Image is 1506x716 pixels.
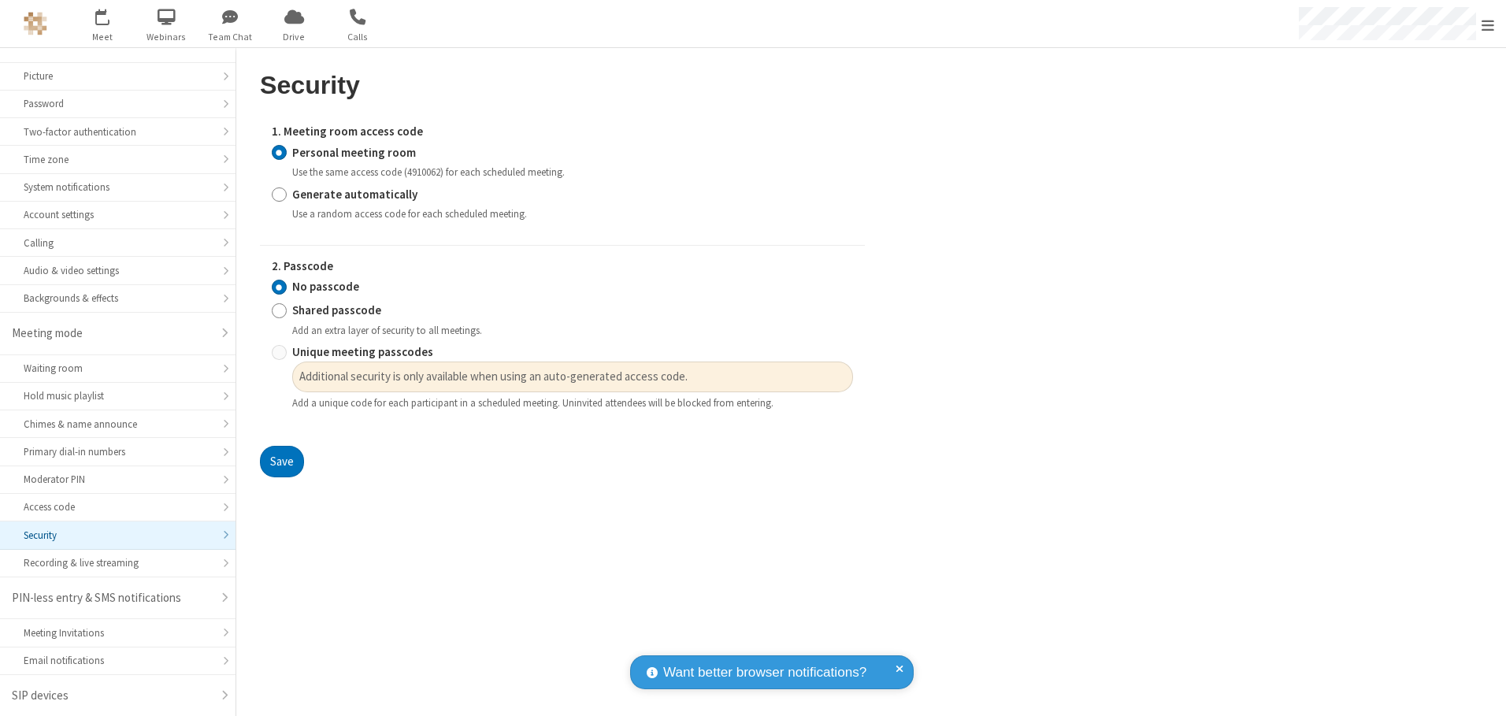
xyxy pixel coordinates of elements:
[12,325,212,343] div: Meeting mode
[24,417,212,432] div: Chimes & name announce
[24,236,212,250] div: Calling
[24,180,212,195] div: System notifications
[24,499,212,514] div: Access code
[292,344,433,359] strong: Unique meeting passcodes
[260,72,865,99] h2: Security
[137,30,196,44] span: Webinars
[24,124,212,139] div: Two-factor authentication
[292,279,359,294] strong: No passcode
[12,687,212,705] div: SIP devices
[24,388,212,403] div: Hold music playlist
[24,625,212,640] div: Meeting Invitations
[73,30,132,44] span: Meet
[24,361,212,376] div: Waiting room
[292,165,853,180] div: Use the same access code (4910062) for each scheduled meeting.
[24,96,212,111] div: Password
[292,302,381,317] strong: Shared passcode
[24,472,212,487] div: Moderator PIN
[292,145,416,160] strong: Personal meeting room
[1467,675,1494,705] iframe: Chat
[24,69,212,83] div: Picture
[201,30,260,44] span: Team Chat
[24,12,47,35] img: QA Selenium DO NOT DELETE OR CHANGE
[292,206,853,221] div: Use a random access code for each scheduled meeting.
[24,207,212,222] div: Account settings
[328,30,388,44] span: Calls
[292,395,853,410] div: Add a unique code for each participant in a scheduled meeting. Uninvited attendees will be blocke...
[24,528,212,543] div: Security
[292,187,417,202] strong: Generate automatically
[272,123,853,141] label: 1. Meeting room access code
[12,589,212,607] div: PIN-less entry & SMS notifications
[272,258,853,276] label: 2. Passcode
[265,30,324,44] span: Drive
[24,152,212,167] div: Time zone
[24,444,212,459] div: Primary dial-in numbers
[260,446,304,477] button: Save
[24,263,212,278] div: Audio & video settings
[106,9,117,20] div: 1
[299,368,847,386] span: Additional security is only available when using an auto-generated access code.
[663,662,866,683] span: Want better browser notifications?
[24,291,212,306] div: Backgrounds & effects
[292,323,853,338] div: Add an extra layer of security to all meetings.
[24,555,212,570] div: Recording & live streaming
[24,653,212,668] div: Email notifications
